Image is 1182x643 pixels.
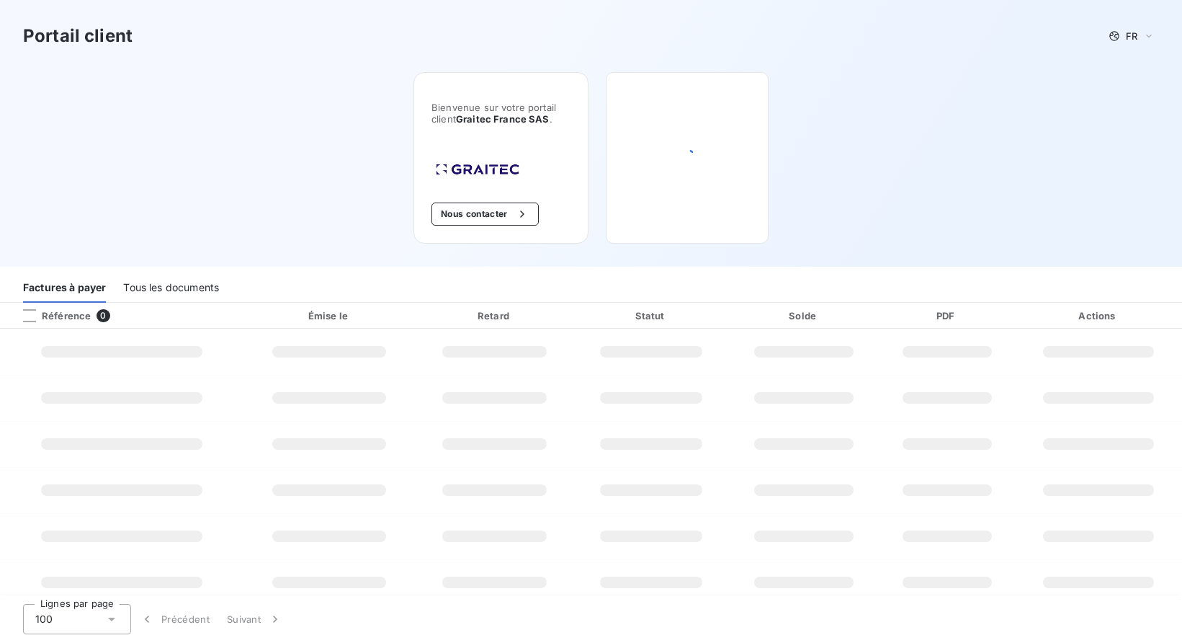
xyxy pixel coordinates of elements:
[431,159,524,179] img: Company logo
[218,604,291,634] button: Suivant
[431,203,538,226] button: Nous contacter
[431,102,570,125] span: Bienvenue sur votre portail client .
[418,309,571,323] div: Retard
[123,272,219,303] div: Tous les documents
[131,604,218,634] button: Précédent
[882,309,1012,323] div: PDF
[35,612,53,626] span: 100
[1126,30,1137,42] span: FR
[731,309,876,323] div: Solde
[23,272,106,303] div: Factures à payer
[577,309,726,323] div: Statut
[1018,309,1179,323] div: Actions
[456,113,550,125] span: Graitec France SAS
[23,23,133,49] h3: Portail client
[246,309,413,323] div: Émise le
[12,309,91,322] div: Référence
[97,309,109,322] span: 0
